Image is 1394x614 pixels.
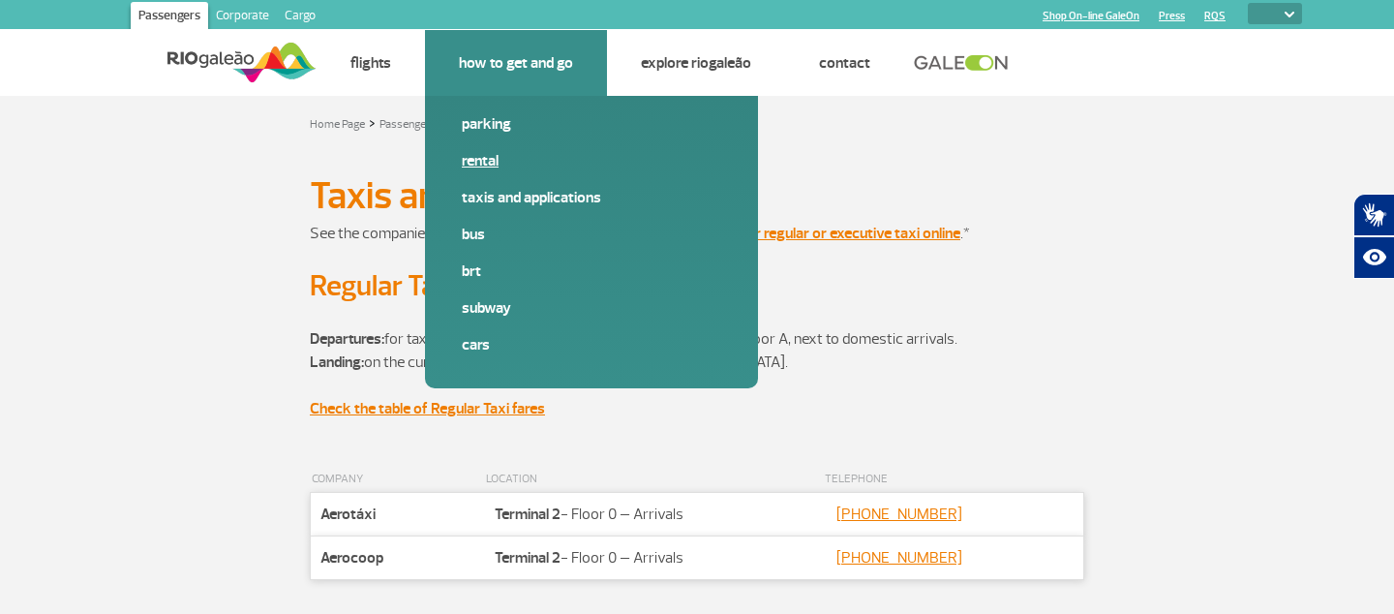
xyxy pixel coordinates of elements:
a: RQS [1204,10,1226,22]
a: Press [1159,10,1185,22]
a: Passengers [131,2,208,33]
strong: Aerocoop [320,548,383,568]
strong: Aerotáxi [320,505,376,524]
a: Parking [462,113,721,135]
p: on the curb of the departures floor (curb) of [GEOGRAPHIC_DATA]. [310,351,1084,420]
a: Bus [462,224,721,245]
th: COMPANY [311,467,485,493]
a: Rental [462,150,721,171]
a: Corporate [208,2,277,33]
a: [PHONE_NUMBER] [836,505,962,524]
a: Home Page [310,117,365,132]
a: Explore RIOgaleão [641,53,751,73]
a: Flights [350,53,391,73]
a: [PHONE_NUMBER] [836,548,962,568]
h1: Taxis and Applications [310,179,1084,212]
a: Cargo [277,2,323,33]
a: Passengers [379,117,435,132]
strong: Terminal 2 [495,548,561,568]
div: Plugin de acessibilidade da Hand Talk. [1353,194,1394,279]
a: How to get and go [459,53,573,73]
a: Subway [462,297,721,319]
a: Taxis and applications [462,187,721,208]
p: for taxis to leave RIOgaleão, go to [GEOGRAPHIC_DATA], door A, next to domestic arrivals. [310,327,1084,351]
th: LOCATION [485,467,824,493]
h2: Regular Taxi [310,268,1084,304]
a: Click here and book your regular or executive taxi online [602,224,960,243]
a: BRT [462,261,721,282]
a: Cars [462,334,721,355]
th: TELEPHONE [824,467,1084,493]
a: Shop On-line GaleOn [1043,10,1139,22]
td: - Floor 0 – Arrivals [485,493,824,537]
td: - Floor 0 – Arrivals [485,537,824,580]
a: > [369,111,376,134]
a: Check the table of Regular Taxi fares [310,399,545,418]
a: Contact [819,53,870,73]
strong: Departures: [310,329,384,349]
button: Abrir tradutor de língua de sinais. [1353,194,1394,236]
button: Abrir recursos assistivos. [1353,236,1394,279]
strong: Landing: [310,353,364,372]
strong: Terminal 2 [495,505,561,524]
p: See the companies that operate at RIOgaleão. .* [310,222,1084,245]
